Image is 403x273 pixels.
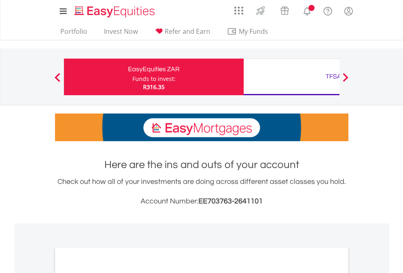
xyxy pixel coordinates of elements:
a: Portfolio [57,27,90,40]
a: My Profile [338,2,359,20]
img: grid-menu-icon.svg [234,6,243,15]
img: vouchers-v2.svg [278,4,291,17]
a: Invest Now [101,27,141,40]
span: My Funds [227,26,280,37]
a: Home page [71,2,158,18]
a: Vouchers [273,2,297,17]
img: EasyMortage Promotion Banner [55,114,348,141]
span: EE703763-2641101 [198,197,263,205]
img: EasyEquities_Logo.png [73,5,158,18]
a: Refer and Earn [151,27,214,40]
img: thrive-v2.svg [254,4,267,17]
div: Check out how all of your investments are doing across different asset classes you hold. [55,176,348,207]
div: EasyEquities ZAR [69,63,239,75]
div: Funds to invest: [132,75,176,83]
span: Refer and Earn [165,27,210,36]
a: Notifications [297,2,317,18]
button: Next [337,77,354,85]
h3: Account Number: [55,196,348,207]
button: Previous [49,77,66,85]
span: R316.35 [143,83,165,91]
a: FAQ's and Support [317,2,338,18]
h1: Here are the ins and outs of your account [55,157,348,172]
a: AppsGrid [229,2,249,15]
